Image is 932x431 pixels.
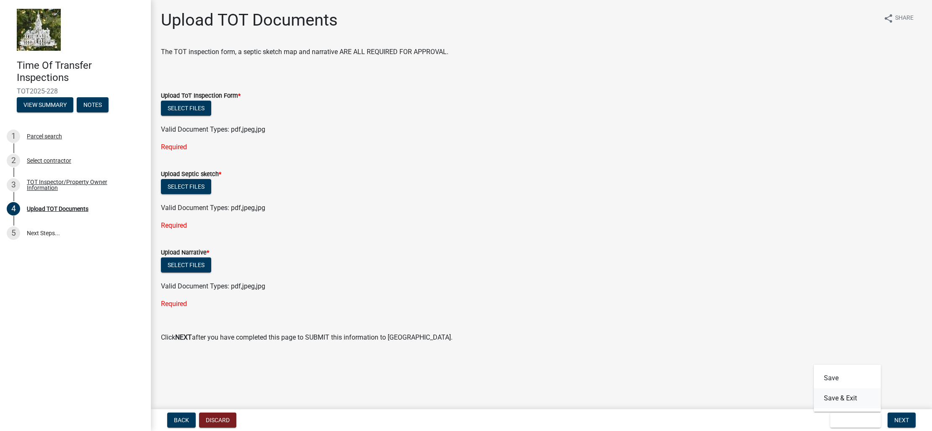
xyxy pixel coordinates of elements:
span: Next [894,417,909,423]
div: 3 [7,178,20,192]
p: The TOT inspection form, a septic sketch map and narrative ARE ALL REQUIRED FOR APPROVAL. [161,47,922,57]
div: 1 [7,130,20,143]
span: Valid Document Types: pdf,jpeg,jpg [161,125,265,133]
button: Select files [161,179,211,194]
button: Save & Exit [830,413,881,428]
label: Upload Narrative [161,250,209,256]
i: share [883,13,893,23]
div: Required [161,142,922,152]
span: Back [174,417,189,423]
button: Discard [199,413,236,428]
span: TOT2025-228 [17,87,134,95]
div: Required [161,221,922,231]
div: Select contractor [27,158,71,164]
span: Valid Document Types: pdf,jpeg,jpg [161,282,265,290]
wm-modal-confirm: Summary [17,102,73,109]
button: Next [888,413,916,428]
h1: Upload TOT Documents [161,10,338,30]
span: Share [895,13,914,23]
button: Select files [161,257,211,273]
button: Save [814,368,881,388]
label: Upload Septic sketch [161,171,221,177]
button: shareShare [877,10,920,26]
img: Marshall County, Iowa [17,9,61,51]
div: 4 [7,202,20,215]
p: Click after you have completed this page to SUBMIT this information to [GEOGRAPHIC_DATA]. [161,332,922,343]
div: 2 [7,154,20,167]
div: 5 [7,226,20,240]
div: Save & Exit [814,365,881,412]
button: Save & Exit [814,388,881,408]
div: TOT Inspector/Property Owner Information [27,179,137,191]
label: Upload ToT Inspection Form [161,93,241,99]
strong: NEXT [175,333,192,341]
span: Valid Document Types: pdf,jpeg,jpg [161,204,265,212]
button: Notes [77,97,109,112]
button: View Summary [17,97,73,112]
button: Back [167,413,196,428]
wm-modal-confirm: Notes [77,102,109,109]
button: Select files [161,101,211,116]
div: Upload TOT Documents [27,206,88,212]
h4: Time Of Transfer Inspections [17,60,144,84]
span: Save & Exit [837,417,869,423]
div: Parcel search [27,133,62,139]
div: Required [161,299,922,309]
